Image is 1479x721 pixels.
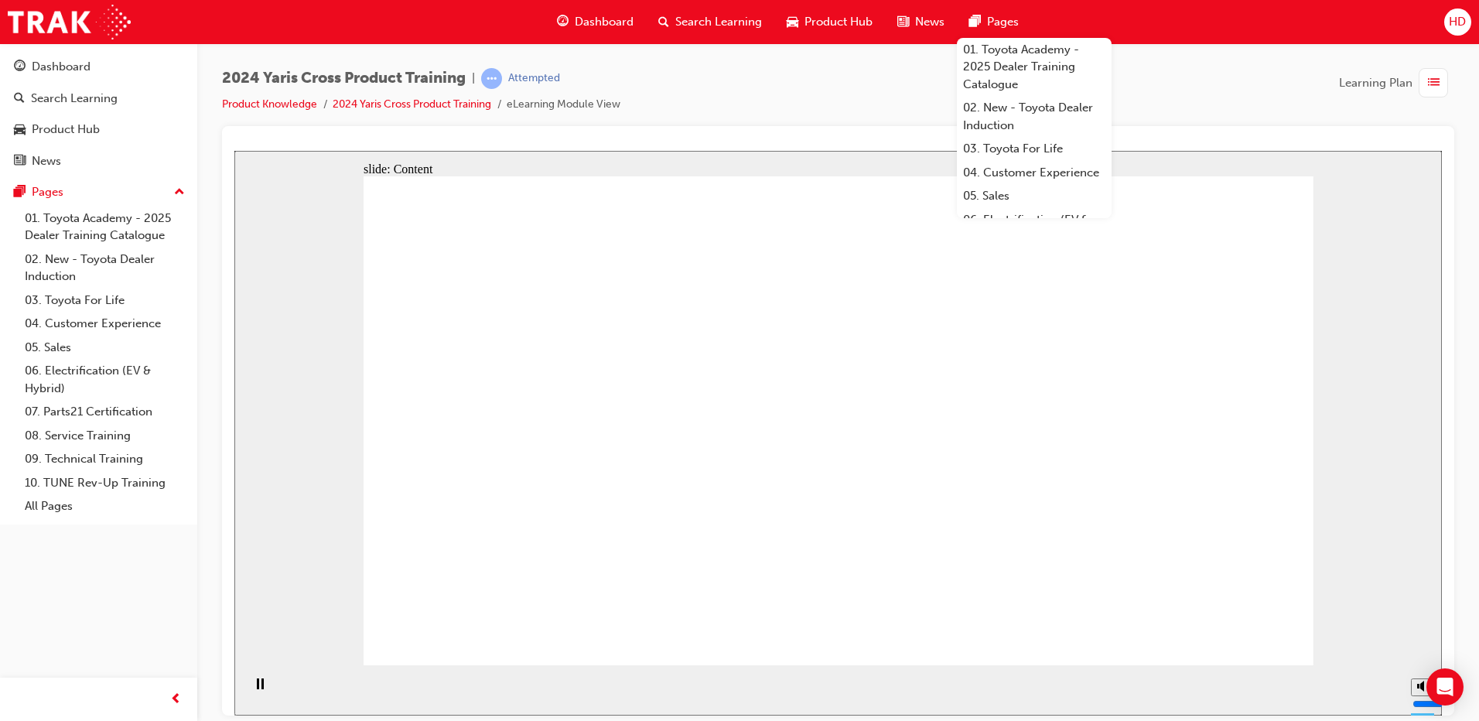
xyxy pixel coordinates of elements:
span: pages-icon [14,186,26,200]
div: Pages [32,183,63,201]
a: 08. Service Training [19,424,191,448]
a: guage-iconDashboard [545,6,646,38]
a: pages-iconPages [957,6,1031,38]
button: Pause (Ctrl+Alt+P) [8,527,34,553]
a: 04. Customer Experience [957,161,1112,185]
button: Pages [6,178,191,207]
a: 02. New - Toyota Dealer Induction [19,248,191,289]
span: search-icon [14,92,25,106]
span: car-icon [787,12,798,32]
a: 06. Electrification (EV & Hybrid) [19,359,191,400]
span: News [915,13,944,31]
button: Mute (Ctrl+Alt+M) [1177,528,1201,545]
a: 03. Toyota For Life [957,137,1112,161]
a: 02. New - Toyota Dealer Induction [957,96,1112,137]
a: Product Knowledge [222,97,317,111]
a: 06. Electrification (EV & Hybrid) [957,208,1112,249]
span: guage-icon [14,60,26,74]
div: Attempted [508,71,560,86]
a: 05. Sales [957,184,1112,208]
button: HD [1444,9,1471,36]
span: Learning Plan [1339,74,1412,92]
span: list-icon [1428,73,1440,93]
a: 04. Customer Experience [19,312,191,336]
span: car-icon [14,123,26,137]
button: Learning Plan [1339,68,1454,97]
a: 2024 Yaris Cross Product Training [333,97,491,111]
span: Search Learning [675,13,762,31]
span: Product Hub [804,13,873,31]
a: news-iconNews [885,6,957,38]
div: misc controls [1169,514,1200,565]
span: guage-icon [557,12,569,32]
div: Product Hub [32,121,100,138]
span: news-icon [897,12,909,32]
a: 05. Sales [19,336,191,360]
a: Search Learning [6,84,191,113]
span: learningRecordVerb_ATTEMPT-icon [481,68,502,89]
span: Pages [987,13,1019,31]
div: Dashboard [32,58,91,76]
span: up-icon [174,183,185,203]
span: Dashboard [575,13,634,31]
span: HD [1449,13,1466,31]
a: All Pages [19,494,191,518]
a: car-iconProduct Hub [774,6,885,38]
img: Trak [8,5,131,39]
li: eLearning Module View [507,96,620,114]
a: 10. TUNE Rev-Up Training [19,471,191,495]
span: pages-icon [969,12,981,32]
div: playback controls [8,514,34,565]
div: News [32,152,61,170]
a: 09. Technical Training [19,447,191,471]
span: news-icon [14,155,26,169]
button: DashboardSearch LearningProduct HubNews [6,50,191,178]
a: 01. Toyota Academy - 2025 Dealer Training Catalogue [19,207,191,248]
a: News [6,147,191,176]
a: 07. Parts21 Certification [19,400,191,424]
a: 01. Toyota Academy - 2025 Dealer Training Catalogue [957,38,1112,97]
span: | [472,70,475,87]
a: 03. Toyota For Life [19,289,191,313]
span: prev-icon [170,690,182,709]
a: Dashboard [6,53,191,81]
a: search-iconSearch Learning [646,6,774,38]
span: 2024 Yaris Cross Product Training [222,70,466,87]
input: volume [1178,547,1278,559]
a: Product Hub [6,115,191,144]
span: search-icon [658,12,669,32]
div: Open Intercom Messenger [1426,668,1464,706]
div: Search Learning [31,90,118,108]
